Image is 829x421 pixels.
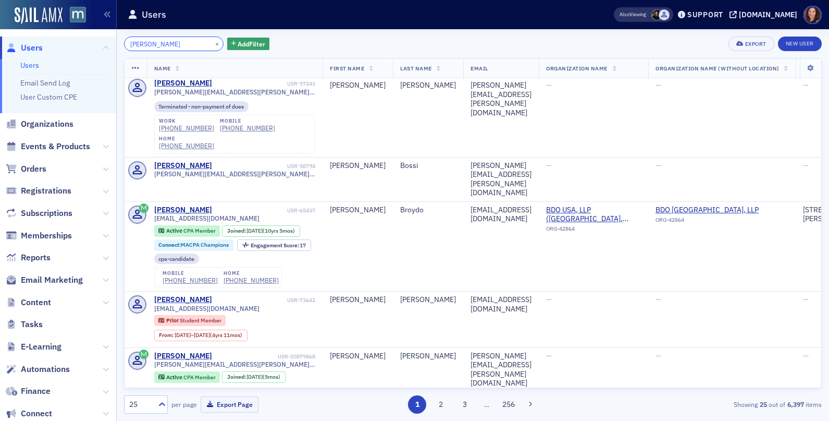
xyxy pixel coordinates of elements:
span: — [803,80,809,90]
span: Joined : [227,374,247,380]
span: Justin Chase [659,9,670,20]
div: Terminated - non-payment of dues [154,101,249,112]
span: [PERSON_NAME][EMAIL_ADDRESS][PERSON_NAME][DOMAIN_NAME] [154,170,316,178]
div: Export [745,41,766,47]
div: USR-65437 [214,207,315,214]
span: Prior [166,317,180,324]
img: SailAMX [15,7,63,24]
span: — [655,351,661,360]
div: [PERSON_NAME] [330,352,386,361]
a: [PERSON_NAME] [154,79,212,88]
div: [PERSON_NAME] [330,295,386,305]
span: Profile [803,6,822,24]
a: Email Send Log [20,78,70,88]
a: Events & Products [6,141,90,152]
div: [EMAIL_ADDRESS][DOMAIN_NAME] [471,295,531,314]
button: × [213,39,222,48]
span: — [546,161,552,170]
span: BDO USA, LLP [655,206,759,215]
div: Active: Active: CPA Member [154,371,220,383]
a: BDO USA, LLP ([GEOGRAPHIC_DATA], [GEOGRAPHIC_DATA]) [546,206,641,224]
a: [PERSON_NAME] [154,352,212,361]
div: [PERSON_NAME][EMAIL_ADDRESS][PERSON_NAME][DOMAIN_NAME] [471,161,531,198]
div: home [224,270,279,276]
span: First Name [330,65,364,72]
div: [PERSON_NAME] [330,206,386,215]
div: [EMAIL_ADDRESS][DOMAIN_NAME] [471,206,531,224]
a: [PHONE_NUMBER] [224,276,279,284]
span: Organization Name (Without Location) [655,65,779,72]
span: Active [166,374,183,381]
a: Automations [6,364,70,375]
a: Organizations [6,118,73,130]
span: Events & Products [21,141,90,152]
a: Active CPA Member [158,374,215,380]
a: Prior Student Member [158,317,221,324]
div: (10yrs 5mos) [246,227,295,234]
a: Registrations [6,185,71,197]
div: 25 [129,399,152,410]
div: 17 [251,243,306,248]
span: Finance [21,386,51,397]
button: 256 [499,395,517,414]
input: Search… [124,37,224,51]
a: Email Marketing [6,274,83,286]
span: — [655,161,661,170]
span: Joined : [227,227,247,234]
span: — [546,80,552,90]
a: Users [20,61,39,70]
div: Bossi [400,161,456,171]
span: Organization Name [546,65,608,72]
span: [DATE] [246,227,263,234]
div: [DOMAIN_NAME] [739,10,797,19]
label: per page [171,400,197,409]
span: Viewing [620,11,646,18]
a: [PHONE_NUMBER] [159,124,214,132]
div: [PERSON_NAME] [400,352,456,361]
button: Export [728,37,774,51]
button: 1 [408,395,426,414]
div: Engagement Score: 17 [237,239,311,251]
a: Orders [6,163,46,175]
button: 3 [455,395,474,414]
span: [EMAIL_ADDRESS][DOMAIN_NAME] [154,305,259,312]
span: [DATE] [194,331,210,339]
a: Memberships [6,230,72,242]
div: [PERSON_NAME] [400,295,456,305]
button: Export Page [201,396,258,413]
span: CPA Member [183,227,216,234]
div: Also [620,11,629,18]
div: Broydo [400,206,456,215]
div: [PHONE_NUMBER] [163,276,218,284]
div: [PERSON_NAME] [330,81,386,90]
span: Reports [21,252,51,263]
a: User Custom CPE [20,92,77,102]
div: mobile [220,118,275,124]
span: — [803,161,809,170]
span: [DATE] [246,373,263,380]
div: USR-57243 [214,80,315,87]
span: E-Learning [21,341,61,353]
span: BDO USA, LLP (Baltimore, MD) [546,206,641,224]
span: [PERSON_NAME][EMAIL_ADDRESS][PERSON_NAME][DOMAIN_NAME] [154,360,316,368]
a: Connect:MACPA Champions [158,242,229,248]
div: Support [687,10,723,19]
div: Joined: 2015-03-31 00:00:00 [222,225,300,237]
a: Active CPA Member [158,227,215,234]
a: [PERSON_NAME] [154,206,212,215]
span: Lauren McDonough [651,9,662,20]
div: From: 2019-04-08 00:00:00 [154,330,248,341]
div: – (4yrs 11mos) [175,332,242,339]
span: Subscriptions [21,208,72,219]
div: [PERSON_NAME][EMAIL_ADDRESS][PERSON_NAME][DOMAIN_NAME] [471,352,531,388]
strong: 25 [758,400,769,409]
div: [PHONE_NUMBER] [159,142,214,150]
span: Connect [21,408,52,419]
a: Tasks [6,319,43,330]
div: USR-20879868 [214,353,315,360]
